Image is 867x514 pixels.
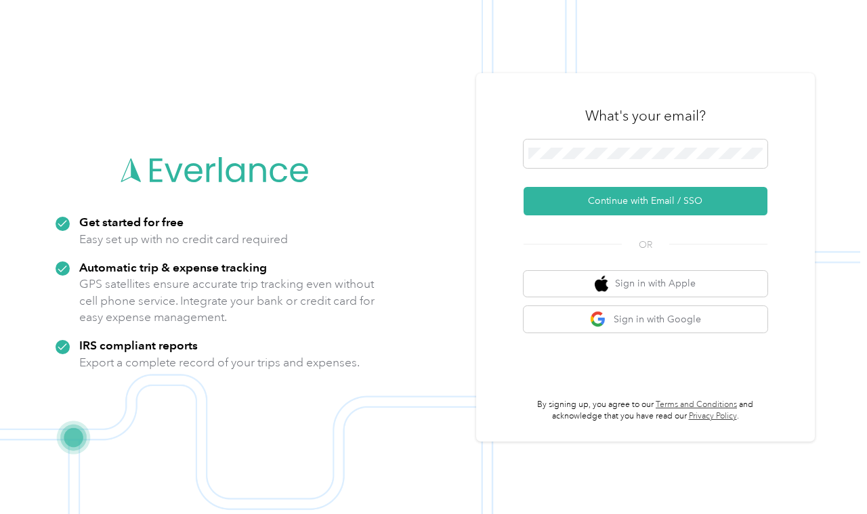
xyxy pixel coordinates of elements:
strong: Automatic trip & expense tracking [79,260,267,274]
strong: IRS compliant reports [79,338,198,352]
strong: Get started for free [79,215,184,229]
a: Terms and Conditions [656,400,737,410]
span: OR [622,238,669,252]
p: Export a complete record of your trips and expenses. [79,354,360,371]
button: Continue with Email / SSO [524,187,767,215]
img: apple logo [595,276,608,293]
img: google logo [590,311,607,328]
p: GPS satellites ensure accurate trip tracking even without cell phone service. Integrate your bank... [79,276,375,326]
a: Privacy Policy [689,411,737,421]
h3: What's your email? [585,106,706,125]
button: google logoSign in with Google [524,306,767,333]
iframe: Everlance-gr Chat Button Frame [791,438,867,514]
button: apple logoSign in with Apple [524,271,767,297]
p: By signing up, you agree to our and acknowledge that you have read our . [524,399,767,423]
p: Easy set up with no credit card required [79,231,288,248]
